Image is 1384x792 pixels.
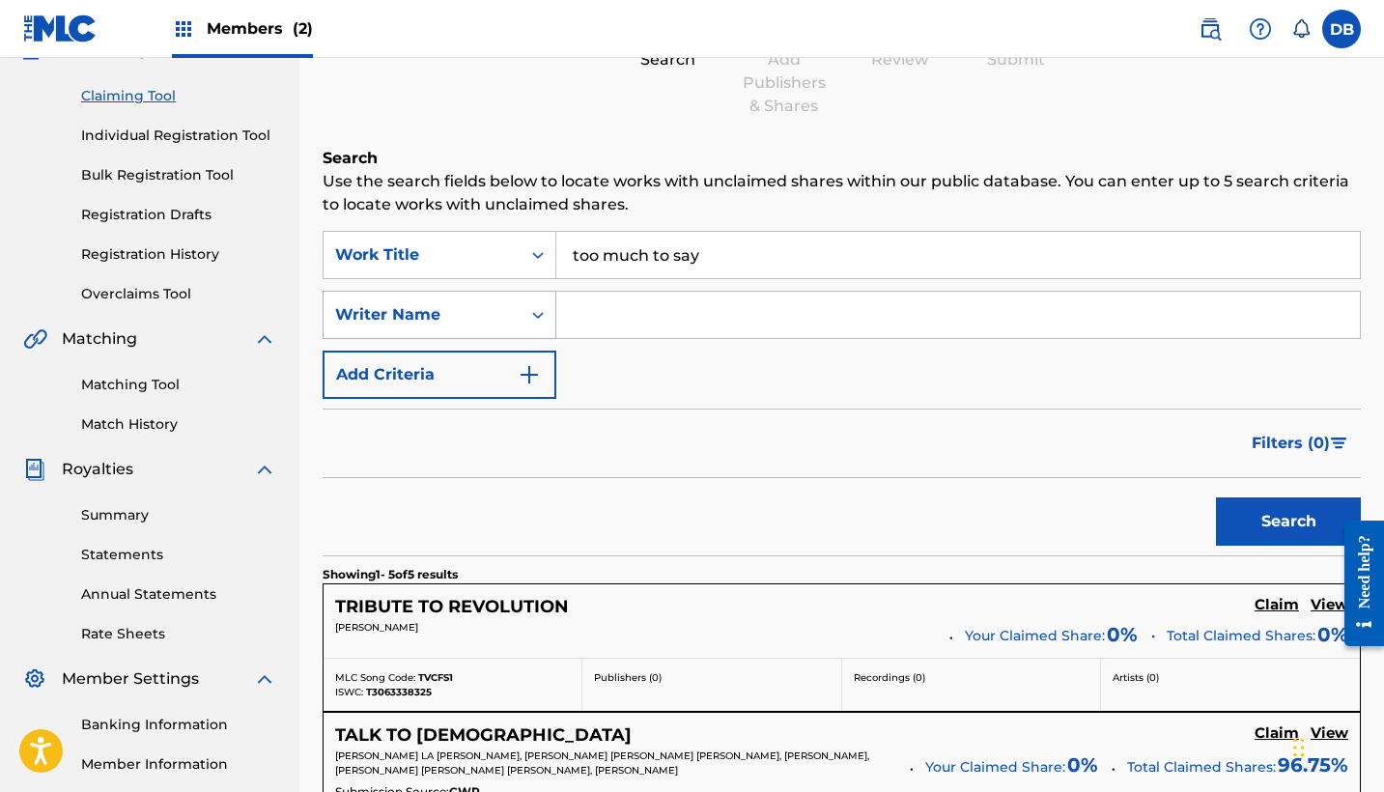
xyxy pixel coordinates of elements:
[335,671,415,684] span: MLC Song Code:
[335,243,509,267] div: Work Title
[253,667,276,691] img: expand
[736,48,833,118] div: Add Publishers & Shares
[1293,719,1305,777] div: Drag
[1241,10,1280,48] div: Help
[323,566,458,583] p: Showing 1 - 5 of 5 results
[965,626,1105,646] span: Your Claimed Share:
[23,458,46,481] img: Royalties
[335,686,363,698] span: ISWC:
[335,596,569,618] h5: TRIBUTE TO REVOLUTION
[1311,596,1348,614] h5: View
[1331,438,1347,449] img: filter
[293,19,313,38] span: (2)
[23,327,47,351] img: Matching
[62,327,137,351] span: Matching
[1191,10,1229,48] a: Public Search
[1167,626,1315,646] span: Total Claimed Shares:
[207,17,313,40] span: Members
[335,750,869,777] span: [PERSON_NAME] LA [PERSON_NAME], [PERSON_NAME] [PERSON_NAME] [PERSON_NAME], [PERSON_NAME], [PERSON...
[81,414,276,435] a: Match History
[81,244,276,265] a: Registration History
[1317,620,1348,649] span: 0%
[81,375,276,395] a: Matching Tool
[81,86,276,106] a: Claiming Tool
[1255,596,1299,614] h5: Claim
[81,545,276,565] a: Statements
[418,671,453,684] span: TVCFS1
[81,284,276,304] a: Overclaims Tool
[1240,419,1361,467] button: Filters (0)
[335,621,418,634] span: [PERSON_NAME]
[335,724,632,747] h5: TALK TO GOD
[1287,699,1384,792] iframe: Chat Widget
[81,754,276,775] a: Member Information
[172,17,195,41] img: Top Rightsholders
[1252,432,1330,455] span: Filters ( 0 )
[1278,750,1348,779] span: 96.75 %
[854,670,1088,685] p: Recordings ( 0 )
[1067,750,1098,779] span: 0 %
[1107,620,1138,649] span: 0 %
[81,584,276,605] a: Annual Statements
[81,165,276,185] a: Bulk Registration Tool
[1249,17,1272,41] img: help
[81,624,276,644] a: Rate Sheets
[323,170,1361,216] p: Use the search fields below to locate works with unclaimed shares within our public database. You...
[518,363,541,386] img: 9d2ae6d4665cec9f34b9.svg
[1113,670,1348,685] p: Artists ( 0 )
[1322,10,1361,48] div: User Menu
[925,757,1065,778] span: Your Claimed Share:
[1291,19,1311,39] div: Notifications
[366,686,432,698] span: T3063338325
[323,147,1361,170] h6: Search
[81,205,276,225] a: Registration Drafts
[62,667,199,691] span: Member Settings
[335,303,509,326] div: Writer Name
[23,667,46,691] img: Member Settings
[594,670,829,685] p: Publishers ( 0 )
[620,48,717,71] div: Search
[1127,758,1276,776] span: Total Claimed Shares:
[81,715,276,735] a: Banking Information
[253,327,276,351] img: expand
[1199,17,1222,41] img: search
[1330,501,1384,666] iframe: Resource Center
[852,48,948,71] div: Review
[62,458,133,481] span: Royalties
[81,126,276,146] a: Individual Registration Tool
[1311,596,1348,617] a: View
[323,231,1361,555] form: Search Form
[1255,724,1299,743] h5: Claim
[968,48,1064,71] div: Submit
[253,458,276,481] img: expand
[23,14,98,42] img: MLC Logo
[323,351,556,399] button: Add Criteria
[1216,497,1361,546] button: Search
[81,505,276,525] a: Summary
